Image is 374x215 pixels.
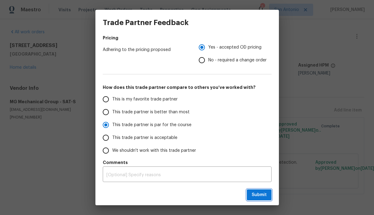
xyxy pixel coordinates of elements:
[247,189,272,201] button: Submit
[208,57,267,64] span: No - required a change order
[112,96,178,103] span: This is my favorite trade partner
[112,122,191,128] span: This trade partner is par for the course
[103,84,272,90] h5: How does this trade partner compare to others you’ve worked with?
[199,41,272,67] div: Pricing
[252,191,267,199] span: Submit
[112,148,196,154] span: We shouldn't work with this trade partner
[103,159,272,166] h5: Comments
[103,93,272,157] div: How does this trade partner compare to others you’ve worked with?
[103,18,189,27] h3: Trade Partner Feedback
[208,44,261,51] span: Yes - accepted OD pricing
[112,109,190,115] span: This trade partner is better than most
[112,135,177,141] span: This trade partner is acceptable
[103,47,189,53] span: Adhering to the pricing proposed
[103,35,272,41] h5: Pricing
